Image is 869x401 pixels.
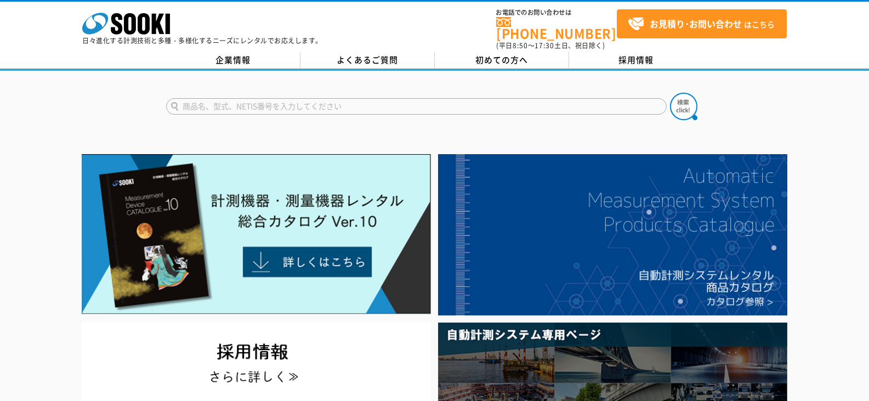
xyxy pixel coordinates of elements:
[82,37,322,44] p: 日々進化する計測技術と多種・多様化するニーズにレンタルでお応えします。
[496,41,605,50] span: (平日 ～ 土日、祝日除く)
[166,98,667,115] input: 商品名、型式、NETIS番号を入力してください
[438,154,787,315] img: 自動計測システムカタログ
[166,52,300,69] a: 企業情報
[535,41,554,50] span: 17:30
[569,52,703,69] a: 採用情報
[435,52,569,69] a: 初めての方へ
[513,41,528,50] span: 8:50
[628,16,775,32] span: はこちら
[475,54,528,66] span: 初めての方へ
[496,9,617,16] span: お電話でのお問い合わせは
[617,9,787,38] a: お見積り･お問い合わせはこちら
[670,93,697,120] img: btn_search.png
[496,17,617,39] a: [PHONE_NUMBER]
[82,154,431,314] img: Catalog Ver10
[300,52,435,69] a: よくあるご質問
[650,17,742,30] strong: お見積り･お問い合わせ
